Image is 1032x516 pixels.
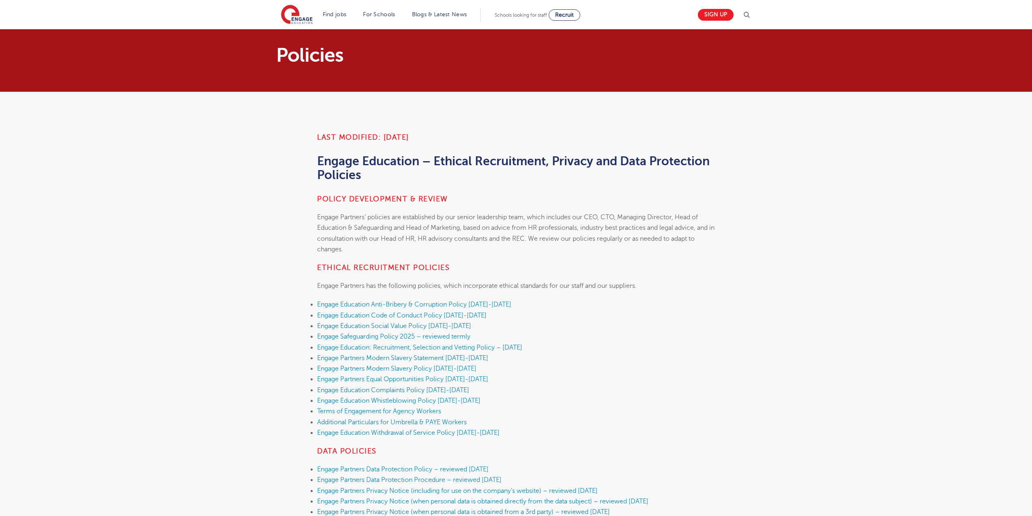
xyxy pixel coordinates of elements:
a: Engage Education Complaints Policy [DATE]-[DATE] [317,386,469,394]
a: Engage Partners Equal Opportunities Policy [DATE]-[DATE] [317,376,488,383]
a: Engage Education Whistleblowing Policy [DATE]-[DATE] [317,397,481,404]
a: Terms of Engagement for Agency Workers [317,408,441,415]
a: Additional Particulars for Umbrella & PAYE Workers [317,419,467,426]
a: Engage Education Code of Conduct Policy [DATE]-[DATE] [317,312,487,319]
strong: Policy development & review [317,195,448,203]
strong: Data Policies [317,447,377,455]
a: Engage Partners Privacy Notice (including for use on the company’s website) – reviewed [DATE] [317,487,598,494]
strong: Last Modified: [DATE] [317,133,409,141]
a: Sign up [698,9,734,21]
strong: ETHICAL RECRUITMENT POLICIES [317,263,450,272]
a: Engage Partners Privacy Notice (when personal data is obtained from a 3rd party) – reviewed [DATE] [317,508,610,516]
a: Recruit [549,9,580,21]
h2: Engage Education – Ethical Recruitment, Privacy and Data Protection Policies [317,154,715,182]
a: Engage Safeguarding Policy 2025 – reviewed termly [317,333,470,340]
a: Engage Partners Data Protection Policy – reviewed [DATE] [317,466,489,473]
h1: Policies [276,45,592,65]
a: Engage Partners Data Protection Procedure – reviewed [DATE] [317,476,502,484]
a: For Schools [363,11,395,17]
span: Recruit [555,12,574,18]
img: Engage Education [281,5,313,25]
p: Engage Partners has the following policies, which incorporate ethical standards for our staff and... [317,281,715,291]
p: Engage Partners’ policies are established by our senior leadership team, which includes our CEO, ... [317,212,715,255]
a: Engage Education Anti-Bribery & Corruption Policy [DATE]-[DATE] [317,301,511,308]
a: Engage Partners Modern Slavery Statement [DATE]-[DATE] [317,354,488,362]
a: Engage Partners Modern Slavery Policy [DATE]-[DATE] [317,365,476,372]
a: Engage Education Social Value Policy [DATE]-[DATE] [317,322,471,330]
a: Find jobs [323,11,347,17]
a: Engage Education: Recruitment, Selection and Vetting Policy – [DATE] [317,344,522,351]
a: Engage Partners Privacy Notice (when personal data is obtained directly from the data subject) – ... [317,498,648,505]
span: Schools looking for staff [495,12,547,18]
a: Blogs & Latest News [412,11,467,17]
a: Engage Education Withdrawal of Service Policy [DATE]-[DATE] [317,429,500,436]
